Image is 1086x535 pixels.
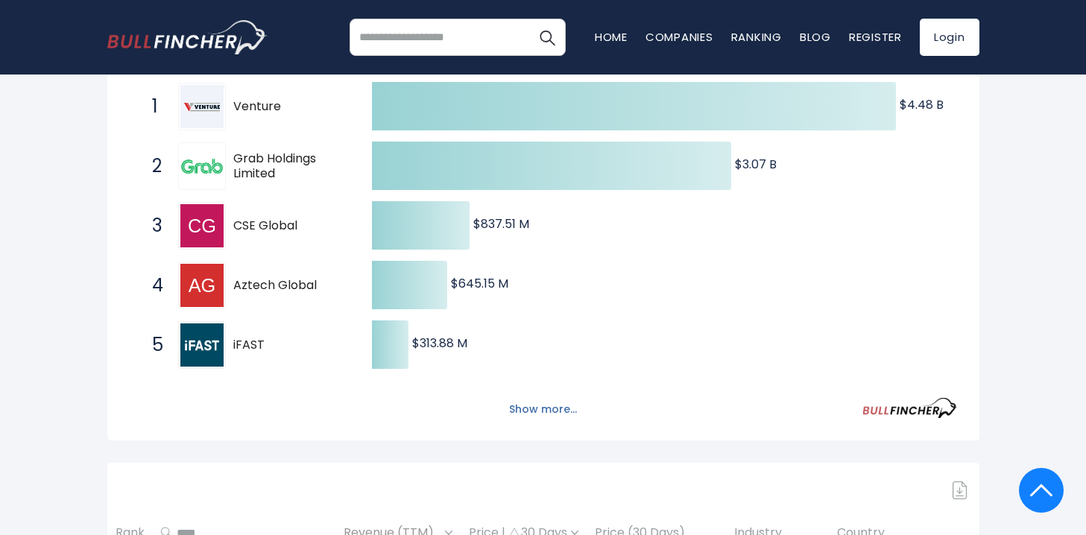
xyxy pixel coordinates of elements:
[920,19,979,56] a: Login
[528,19,566,56] button: Search
[145,94,160,119] span: 1
[180,323,224,367] img: iFAST
[800,29,831,45] a: Blog
[735,156,777,173] text: $3.07 B
[180,145,224,188] img: Grab Holdings Limited
[180,264,224,307] img: Aztech Global
[107,20,268,54] img: bullfincher logo
[107,20,268,54] a: Go to homepage
[233,151,346,183] span: Grab Holdings Limited
[145,273,160,298] span: 4
[595,29,628,45] a: Home
[849,29,902,45] a: Register
[233,218,346,234] span: CSE Global
[412,335,467,352] text: $313.88 M
[145,153,160,179] span: 2
[233,338,346,353] span: iFAST
[233,99,346,115] span: Venture
[473,215,529,232] text: $837.51 M
[145,213,160,238] span: 3
[900,96,944,113] text: $4.48 B
[731,29,782,45] a: Ranking
[145,332,160,358] span: 5
[180,85,224,128] img: Venture
[233,278,346,294] span: Aztech Global
[451,275,508,292] text: $645.15 M
[180,204,224,247] img: CSE Global
[645,29,713,45] a: Companies
[500,397,586,422] button: Show more...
